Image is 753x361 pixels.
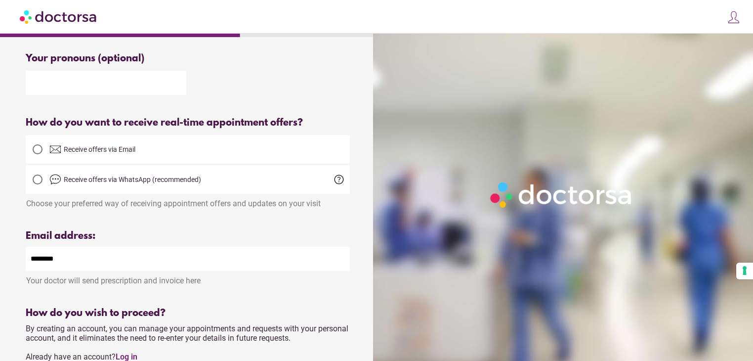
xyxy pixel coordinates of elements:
[26,230,350,242] div: Email address:
[26,194,350,208] div: Choose your preferred way of receiving appointment offers and updates on your visit
[333,174,345,185] span: help
[20,5,98,28] img: Doctorsa.com
[49,143,61,155] img: email
[727,10,741,24] img: icons8-customer-100.png
[49,174,61,185] img: chat
[26,271,350,285] div: Your doctor will send prescription and invoice here
[26,117,350,129] div: How do you want to receive real-time appointment offers?
[26,53,350,64] div: Your pronouns (optional)
[486,178,637,212] img: Logo-Doctorsa-trans-White-partial-flat.png
[64,176,201,183] span: Receive offers via WhatsApp (recommended)
[26,308,350,319] div: How do you wish to proceed?
[736,263,753,279] button: Your consent preferences for tracking technologies
[64,145,135,153] span: Receive offers via Email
